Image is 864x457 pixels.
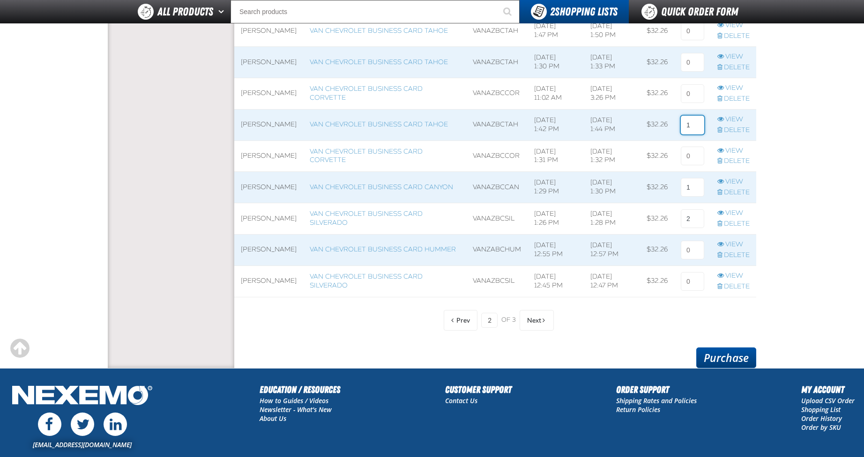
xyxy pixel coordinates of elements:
[717,95,750,103] a: Delete row action
[310,58,448,66] a: Van Chevrolet Business Card Tahoe
[717,52,750,61] a: View row action
[801,405,841,414] a: Shopping List
[310,120,448,128] a: Van Chevrolet Business Card Tahoe
[717,157,750,166] a: Delete row action
[584,265,640,297] td: [DATE] 12:47 PM
[528,203,584,235] td: [DATE] 1:26 PM
[466,234,528,265] td: VANZABCHUM
[528,234,584,265] td: [DATE] 12:55 PM
[640,265,674,297] td: $32.26
[33,440,132,449] a: [EMAIL_ADDRESS][DOMAIN_NAME]
[234,172,303,203] td: [PERSON_NAME]
[528,78,584,110] td: [DATE] 11:02 AM
[681,84,704,103] input: 0
[681,209,704,228] input: 0
[681,22,704,40] input: 0
[584,234,640,265] td: [DATE] 12:57 PM
[584,78,640,110] td: [DATE] 3:26 PM
[444,310,477,331] button: Previous Page
[501,316,516,324] span: of 3
[310,85,423,102] a: Van Chevrolet Business Card Corvette
[310,183,453,191] a: Van Chevrolet Business Card Canyon
[310,273,423,289] a: Van Chevrolet Business Card Silverado
[801,423,841,432] a: Order by SKU
[584,172,640,203] td: [DATE] 1:30 PM
[528,265,584,297] td: [DATE] 12:45 PM
[717,177,750,186] a: View row action
[640,15,674,47] td: $32.26
[681,147,704,165] input: 0
[584,47,640,78] td: [DATE] 1:33 PM
[681,241,704,259] input: 0
[445,383,512,397] h2: Customer Support
[310,27,448,35] a: Van Chevrolet Business Card Tahoe
[234,203,303,235] td: [PERSON_NAME]
[717,21,750,30] a: View row action
[9,383,155,410] img: Nexemo Logo
[717,272,750,280] a: View row action
[584,15,640,47] td: [DATE] 1:50 PM
[717,220,750,228] a: Delete row action
[466,265,528,297] td: VANAZBCSIL
[717,63,750,72] a: Delete row action
[717,115,750,124] a: View row action
[234,15,303,47] td: [PERSON_NAME]
[681,53,704,72] input: 0
[157,3,213,20] span: All Products
[640,78,674,110] td: $32.26
[717,32,750,41] a: Delete row action
[528,47,584,78] td: [DATE] 1:30 PM
[584,203,640,235] td: [DATE] 1:28 PM
[9,338,30,359] div: Scroll to the top
[520,310,554,331] button: Next Page
[640,47,674,78] td: $32.26
[527,317,541,324] span: Next Page
[717,188,750,197] a: Delete row action
[717,147,750,155] a: View row action
[234,78,303,110] td: [PERSON_NAME]
[260,414,286,423] a: About Us
[310,147,423,164] a: Van Chevrolet Business Card Corvette
[717,282,750,291] a: Delete row action
[640,234,674,265] td: $32.26
[466,15,528,47] td: VANAZBCTAH
[616,383,697,397] h2: Order Support
[528,15,584,47] td: [DATE] 1:47 PM
[466,47,528,78] td: VANAZBCTAH
[466,172,528,203] td: VANAZBCCAN
[681,272,704,291] input: 0
[528,109,584,140] td: [DATE] 1:42 PM
[681,116,704,134] input: 0
[640,172,674,203] td: $32.26
[801,396,855,405] a: Upload CSV Order
[466,203,528,235] td: VANAZBCSIL
[445,396,477,405] a: Contact Us
[640,140,674,172] td: $32.26
[550,5,618,18] span: Shopping Lists
[640,203,674,235] td: $32.26
[640,109,674,140] td: $32.26
[584,109,640,140] td: [DATE] 1:44 PM
[234,234,303,265] td: [PERSON_NAME]
[616,405,660,414] a: Return Policies
[696,347,756,368] a: Purchase
[456,317,470,324] span: Previous Page
[801,414,842,423] a: Order History
[234,265,303,297] td: [PERSON_NAME]
[310,245,456,253] a: Van Chevrolet Business Card Hummer
[481,313,498,328] input: Current page number
[260,405,332,414] a: Newsletter - What's New
[801,383,855,397] h2: My Account
[234,140,303,172] td: [PERSON_NAME]
[234,109,303,140] td: [PERSON_NAME]
[717,126,750,135] a: Delete row action
[717,84,750,93] a: View row action
[466,78,528,110] td: VANAZBCCOR
[717,209,750,218] a: View row action
[550,5,555,18] strong: 2
[681,178,704,197] input: 0
[616,396,697,405] a: Shipping Rates and Policies
[528,172,584,203] td: [DATE] 1:29 PM
[717,251,750,260] a: Delete row action
[528,140,584,172] td: [DATE] 1:31 PM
